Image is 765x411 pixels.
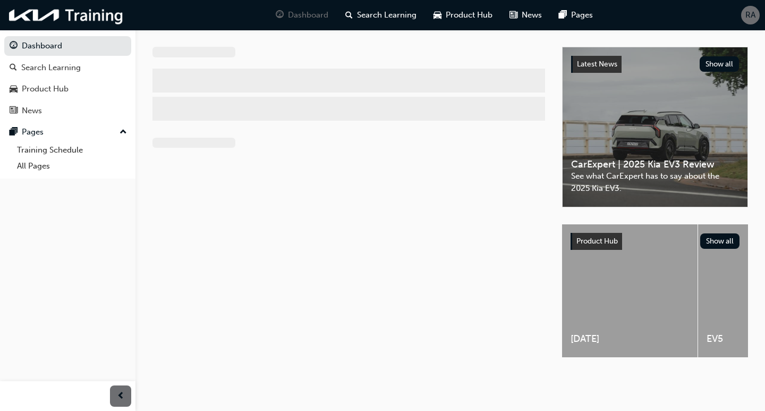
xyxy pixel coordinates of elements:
[576,237,618,246] span: Product Hub
[117,390,125,403] span: prev-icon
[446,9,492,21] span: Product Hub
[22,83,69,95] div: Product Hub
[562,224,698,357] a: [DATE]
[700,56,739,72] button: Show all
[13,142,131,158] a: Training Schedule
[357,9,416,21] span: Search Learning
[10,63,17,73] span: search-icon
[571,56,739,73] a: Latest NewsShow all
[4,79,131,99] a: Product Hub
[10,41,18,51] span: guage-icon
[276,9,284,22] span: guage-icon
[501,4,550,26] a: news-iconNews
[425,4,501,26] a: car-iconProduct Hub
[745,9,755,21] span: RA
[571,158,739,171] span: CarExpert | 2025 Kia EV3 Review
[4,34,131,122] button: DashboardSearch LearningProduct HubNews
[433,9,441,22] span: car-icon
[267,4,337,26] a: guage-iconDashboard
[559,9,567,22] span: pages-icon
[22,105,42,117] div: News
[571,333,689,345] span: [DATE]
[571,233,739,250] a: Product HubShow all
[522,9,542,21] span: News
[562,47,748,207] a: Latest NewsShow allCarExpert | 2025 Kia EV3 ReviewSee what CarExpert has to say about the 2025 Ki...
[337,4,425,26] a: search-iconSearch Learning
[120,125,127,139] span: up-icon
[700,233,740,249] button: Show all
[577,60,617,69] span: Latest News
[345,9,353,22] span: search-icon
[4,122,131,142] button: Pages
[10,106,18,116] span: news-icon
[571,9,593,21] span: Pages
[4,58,131,78] a: Search Learning
[571,170,739,194] span: See what CarExpert has to say about the 2025 Kia EV3.
[509,9,517,22] span: news-icon
[10,85,18,94] span: car-icon
[21,62,81,74] div: Search Learning
[5,4,127,26] img: kia-training
[550,4,601,26] a: pages-iconPages
[22,126,44,138] div: Pages
[10,128,18,137] span: pages-icon
[4,36,131,56] a: Dashboard
[288,9,328,21] span: Dashboard
[4,101,131,121] a: News
[741,6,760,24] button: RA
[13,158,131,174] a: All Pages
